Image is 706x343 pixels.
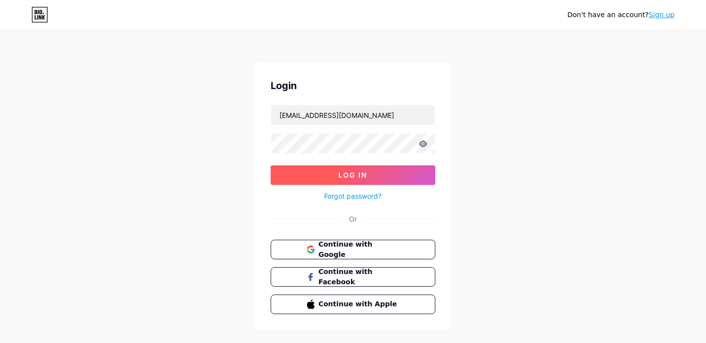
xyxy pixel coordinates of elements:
[319,239,400,260] span: Continue with Google
[325,191,382,201] a: Forgot password?
[271,165,435,185] button: Log In
[271,78,435,93] div: Login
[649,11,675,19] a: Sign up
[319,299,400,309] span: Continue with Apple
[271,105,435,125] input: Username
[271,267,435,287] button: Continue with Facebook
[567,10,675,20] div: Don't have an account?
[319,267,400,287] span: Continue with Facebook
[339,171,368,179] span: Log In
[271,295,435,314] button: Continue with Apple
[349,214,357,224] div: Or
[271,240,435,259] button: Continue with Google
